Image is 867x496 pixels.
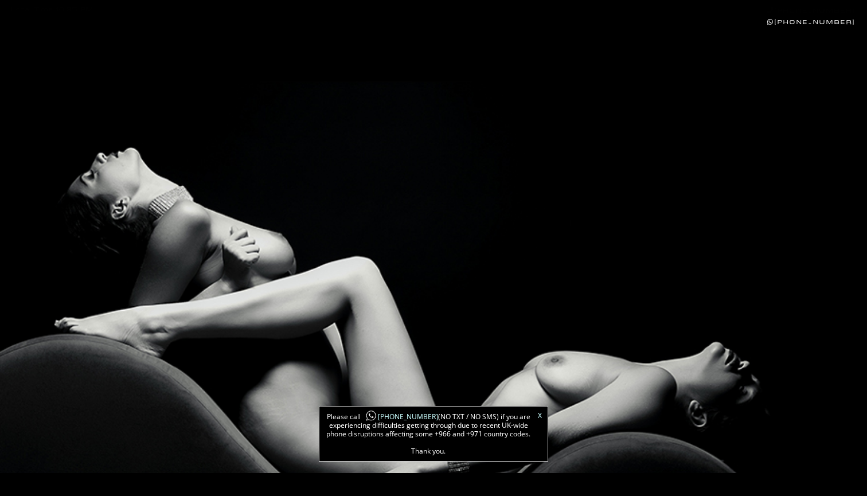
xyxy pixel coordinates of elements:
a: [PHONE_NUMBER] [361,412,438,421]
a: [PHONE_NUMBER] [767,18,856,26]
span: Please call (NO TXT / NO SMS) if you are experiencing difficulties getting through due to recent ... [325,412,532,455]
div: Local Time 10:35 PM [11,7,93,13]
a: X [538,412,542,419]
img: whatsapp-icon1.png [365,410,377,422]
a: [PHONE_NUMBER] [767,7,856,14]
